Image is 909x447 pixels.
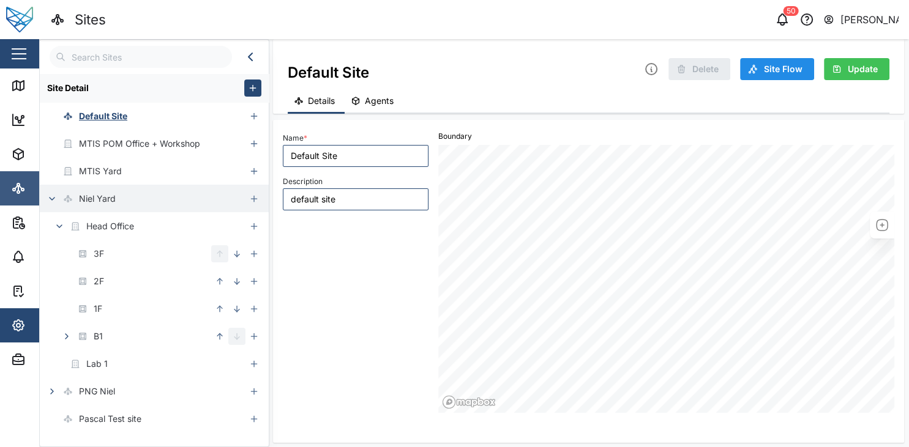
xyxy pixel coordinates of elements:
[32,319,75,332] div: Settings
[32,182,61,195] div: Sites
[50,46,232,68] input: Search Sites
[47,81,230,95] div: Site Detail
[86,357,108,371] div: Lab 1
[32,284,65,298] div: Tasks
[94,247,104,260] div: 3F
[94,275,104,288] div: 2F
[365,97,394,105] span: Agents
[6,6,33,33] img: Main Logo
[288,54,369,84] div: Default Site
[848,59,878,79] span: Update
[740,58,814,80] a: Site Flow
[283,134,307,142] label: Name
[94,330,103,343] div: B1
[94,302,102,316] div: 1F
[32,147,70,161] div: Assets
[79,385,115,398] div: PNG Niel
[86,220,134,233] div: Head Office
[32,353,68,366] div: Admin
[840,12,899,28] div: [PERSON_NAME]
[32,250,70,264] div: Alarms
[784,6,799,16] div: 50
[32,113,87,127] div: Dashboard
[764,59,802,79] span: Site Flow
[79,412,141,426] div: Pascal Test site
[79,164,122,178] div: MTIS Yard
[79,137,200,150] div: MTIS POM Office + Workshop
[308,97,335,105] span: Details
[79,109,127,123] div: Default Site
[75,9,106,31] div: Sites
[79,192,116,205] div: Niel Yard
[32,216,73,229] div: Reports
[824,58,889,80] button: Update
[438,131,894,142] div: Boundary
[283,177,323,186] label: Description
[442,395,496,409] a: Mapbox logo
[823,11,899,28] button: [PERSON_NAME]
[32,79,59,92] div: Map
